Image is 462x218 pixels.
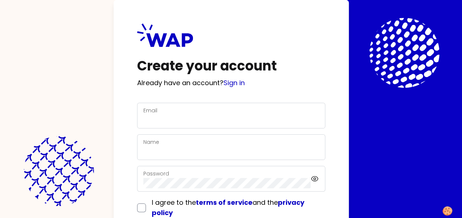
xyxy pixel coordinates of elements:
[143,138,159,146] label: Name
[143,107,157,114] label: Email
[137,59,325,73] h1: Create your account
[196,198,253,207] a: terms of service
[223,78,245,87] a: Sign in
[143,170,169,177] label: Password
[152,198,304,217] a: privacy policy
[137,78,325,88] p: Already have an account?
[152,198,304,217] span: I agree to the and the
